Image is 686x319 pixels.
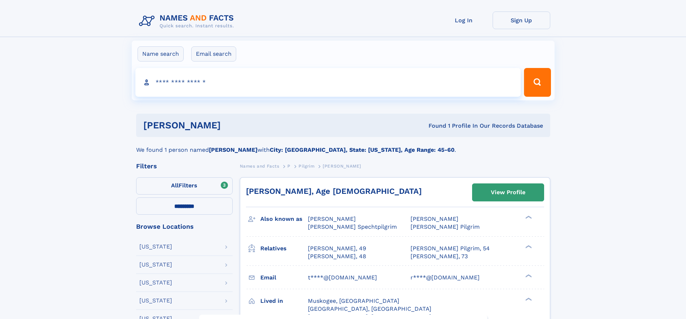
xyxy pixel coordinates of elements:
[491,184,525,201] div: View Profile
[139,244,172,250] div: [US_STATE]
[136,177,233,195] label: Filters
[139,280,172,286] div: [US_STATE]
[260,295,308,307] h3: Lived in
[308,215,356,222] span: [PERSON_NAME]
[524,273,532,278] div: ❯
[240,161,279,170] a: Names and Facts
[136,163,233,169] div: Filters
[246,187,422,196] a: [PERSON_NAME], Age [DEMOGRAPHIC_DATA]
[136,137,550,154] div: We found 1 person named with .
[411,223,480,230] span: [PERSON_NAME] Pilgrim
[260,242,308,255] h3: Relatives
[411,252,468,260] a: [PERSON_NAME], 73
[524,297,532,301] div: ❯
[191,46,236,61] label: Email search
[411,215,458,222] span: [PERSON_NAME]
[472,184,544,201] a: View Profile
[524,244,532,249] div: ❯
[171,182,179,189] span: All
[524,215,532,220] div: ❯
[308,252,366,260] a: [PERSON_NAME], 48
[308,223,397,230] span: [PERSON_NAME] Spechtpilgrim
[524,68,551,97] button: Search Button
[308,297,399,304] span: Muskogee, [GEOGRAPHIC_DATA]
[323,164,361,169] span: [PERSON_NAME]
[287,161,291,170] a: P
[270,146,454,153] b: City: [GEOGRAPHIC_DATA], State: [US_STATE], Age Range: 45-60
[260,213,308,225] h3: Also known as
[299,161,314,170] a: Pilgrim
[308,245,366,252] a: [PERSON_NAME], 49
[299,164,314,169] span: Pilgrim
[308,305,431,312] span: [GEOGRAPHIC_DATA], [GEOGRAPHIC_DATA]
[136,12,240,31] img: Logo Names and Facts
[411,245,490,252] a: [PERSON_NAME] Pilgrim, 54
[260,272,308,284] h3: Email
[435,12,493,29] a: Log In
[138,46,184,61] label: Name search
[139,262,172,268] div: [US_STATE]
[209,146,257,153] b: [PERSON_NAME]
[287,164,291,169] span: P
[324,122,543,130] div: Found 1 Profile In Our Records Database
[136,223,233,230] div: Browse Locations
[135,68,521,97] input: search input
[143,121,325,130] h1: [PERSON_NAME]
[493,12,550,29] a: Sign Up
[139,298,172,304] div: [US_STATE]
